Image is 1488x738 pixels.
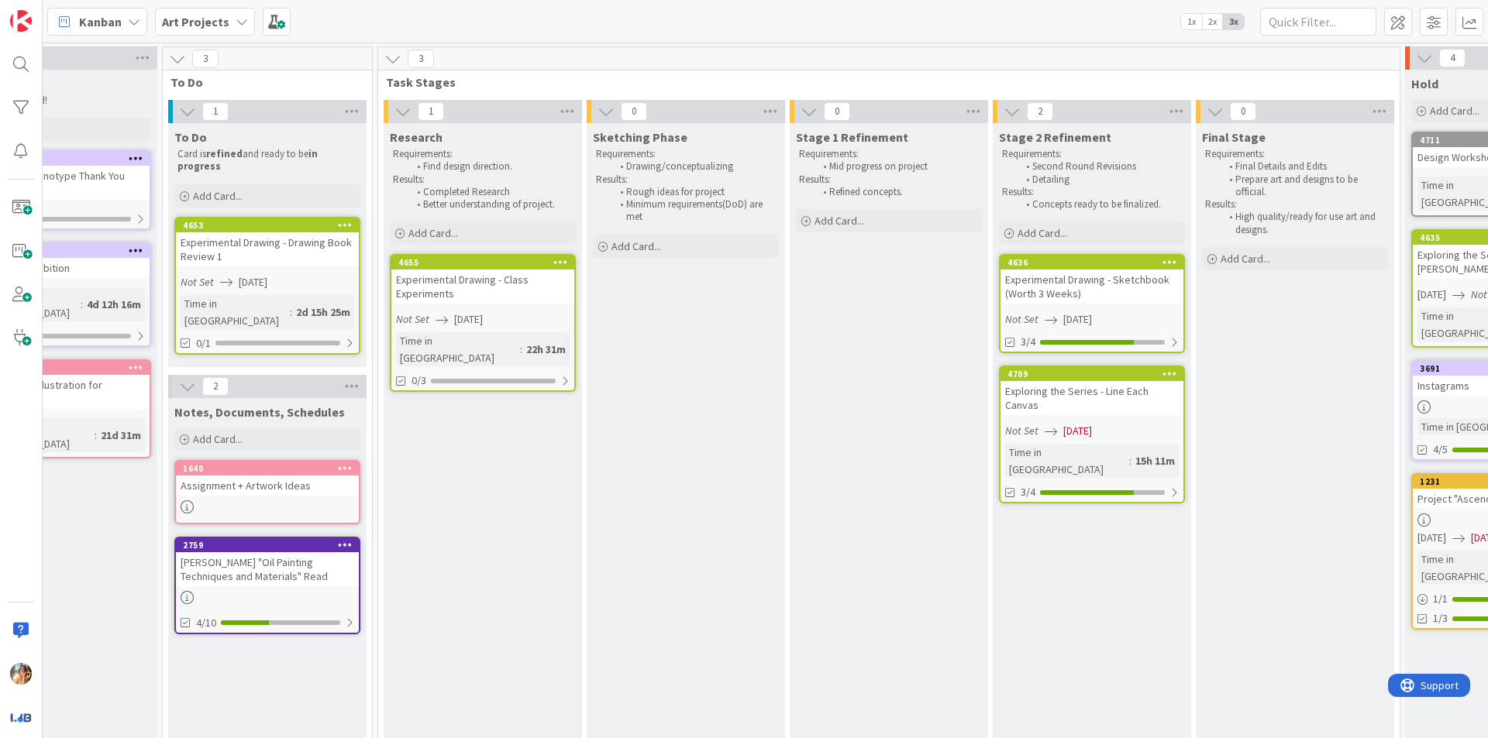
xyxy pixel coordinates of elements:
b: Art Projects [162,14,229,29]
div: 4636 [1001,256,1183,269]
div: 4653 [183,220,359,231]
div: 4653 [176,218,359,232]
span: 1/3 [1433,610,1448,626]
li: Second Round Revisions [1018,160,1183,173]
li: Prepare art and designs to be official. [1221,173,1386,199]
div: [PERSON_NAME] "Oil Painting Techniques and Materials" Read [176,552,359,586]
div: 1640Assignment + Artwork Ideas [176,462,359,496]
div: Experimental Drawing - Sketchbook (Worth 3 Weeks) [1001,269,1183,304]
span: Add Card... [408,226,458,240]
span: Add Card... [1221,252,1270,266]
div: Exploring the Series - Line Each Canvas [1001,381,1183,415]
span: 2 [202,377,229,396]
span: 1 [418,102,444,121]
img: Visit kanbanzone.com [10,10,32,32]
div: 2759 [176,538,359,552]
div: 2759 [183,540,359,551]
p: Results: [596,173,776,186]
p: Requirements: [393,148,573,160]
span: : [81,296,83,313]
input: Quick Filter... [1260,8,1376,36]
span: 4/10 [196,615,216,631]
i: Not Set [396,312,429,326]
p: Results: [1205,198,1385,211]
span: Sketching Phase [593,129,687,145]
div: 22h 31m [522,341,570,358]
li: Find design direction. [408,160,573,173]
span: : [1129,452,1131,469]
span: Add Card... [1018,226,1067,240]
span: 3/4 [1021,334,1035,350]
span: 0 [1230,102,1256,121]
li: Rough ideas for project [611,186,777,198]
img: JF [10,663,32,685]
li: Mid progress on project [815,160,980,173]
span: To Do [170,74,353,90]
p: Results: [393,173,573,186]
span: Stage 2 Refinement [999,129,1111,145]
div: Time in [GEOGRAPHIC_DATA] [1005,444,1129,478]
div: Time in [GEOGRAPHIC_DATA] [396,332,520,366]
span: 0/1 [196,335,211,352]
p: Card is and ready to be [177,148,357,173]
li: Better understanding of project. [408,198,573,211]
span: Final Stage [1202,129,1266,145]
li: Refined concepts. [815,186,980,198]
span: 4/5 [1433,441,1448,458]
span: 2 [1027,102,1053,121]
li: Detailing [1018,173,1183,186]
span: : [520,341,522,358]
div: 21d 31m [97,427,145,444]
a: 4653Experimental Drawing - Drawing Book Review 1Not Set[DATE]Time in [GEOGRAPHIC_DATA]:2d 15h 25m0/1 [174,217,360,355]
span: 3 [192,50,219,68]
span: [DATE] [1063,423,1092,439]
span: Kanban [79,12,122,31]
span: Add Card... [193,189,243,203]
div: 15h 11m [1131,452,1179,469]
span: 3/4 [1021,484,1035,500]
div: 4655Experimental Drawing - Class Experiments [391,256,574,304]
span: [DATE] [1417,287,1446,303]
div: 1640 [176,462,359,475]
span: Task Stages [386,74,1380,90]
span: Add Card... [193,432,243,446]
li: Drawing/conceptualizing [611,160,777,173]
div: 4636Experimental Drawing - Sketchbook (Worth 3 Weeks) [1001,256,1183,304]
a: 1640Assignment + Artwork Ideas [174,460,360,524]
div: Time in [GEOGRAPHIC_DATA] [181,295,290,329]
span: : [95,427,97,444]
div: 4709 [1001,367,1183,381]
img: avatar [10,706,32,728]
span: Support [33,2,71,21]
p: Requirements: [596,148,776,160]
span: [DATE] [1417,530,1446,546]
div: 2d 15h 25m [292,304,354,321]
a: 4709Exploring the Series - Line Each CanvasNot Set[DATE]Time in [GEOGRAPHIC_DATA]:15h 11m3/4 [999,366,1185,503]
p: Requirements: [799,148,979,160]
div: Experimental Drawing - Drawing Book Review 1 [176,232,359,266]
span: 2x [1202,14,1223,29]
span: 0 [824,102,850,121]
span: Add Card... [611,239,661,253]
strong: refined [206,147,243,160]
strong: in progress [177,147,320,173]
div: 4709 [1007,369,1183,379]
a: 2759[PERSON_NAME] "Oil Painting Techniques and Materials" Read4/10 [174,537,360,634]
div: 4709Exploring the Series - Line Each Canvas [1001,367,1183,415]
li: Concepts ready to be finalized. [1018,198,1183,211]
span: Research [390,129,443,145]
span: 0 [621,102,647,121]
div: 4655 [398,257,574,268]
li: Completed Research [408,186,573,198]
div: 4653Experimental Drawing - Drawing Book Review 1 [176,218,359,266]
span: Notes, Documents, Schedules [174,404,345,420]
div: 4636 [1007,257,1183,268]
span: Hold [1411,76,1438,91]
div: Experimental Drawing - Class Experiments [391,269,574,304]
span: 4 [1439,49,1466,67]
i: Not Set [1005,424,1038,438]
span: 0/3 [412,372,426,389]
span: 1 / 1 [1433,591,1448,607]
span: [DATE] [239,274,267,290]
div: 4655 [391,256,574,269]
